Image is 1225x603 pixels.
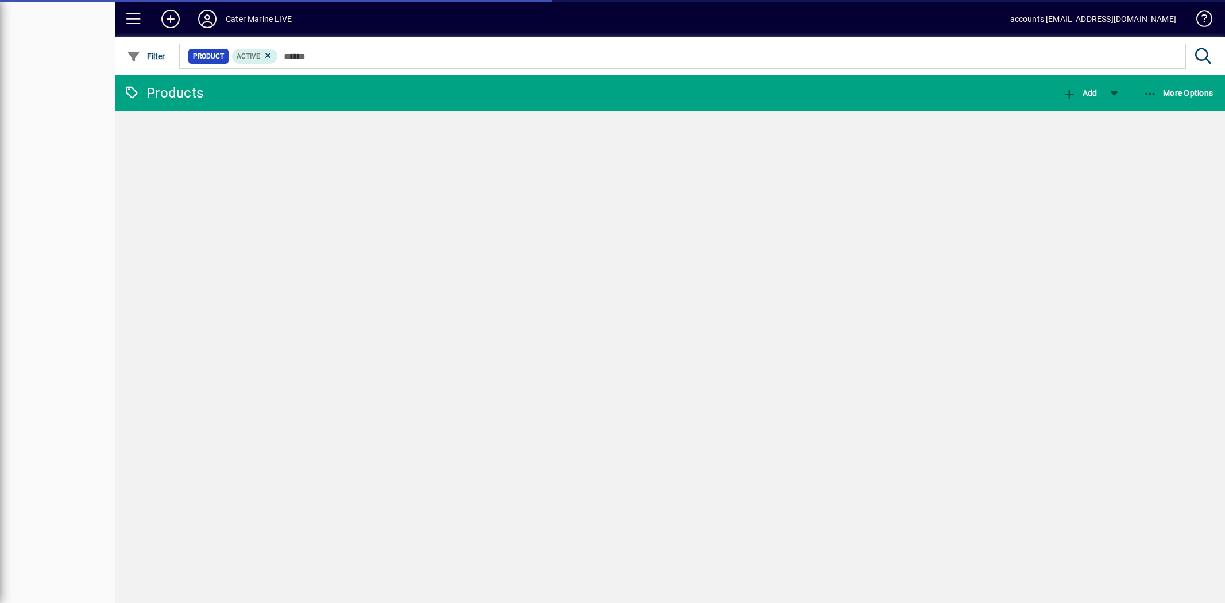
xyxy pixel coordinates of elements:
button: More Options [1141,83,1216,103]
a: Knowledge Base [1188,2,1211,40]
span: Product [193,51,224,62]
button: Add [1060,83,1100,103]
span: Active [237,52,260,60]
span: Filter [127,52,165,61]
button: Add [152,9,189,29]
div: Products [123,84,203,102]
span: More Options [1143,88,1214,98]
div: accounts [EMAIL_ADDRESS][DOMAIN_NAME] [1010,10,1176,28]
button: Profile [189,9,226,29]
div: Cater Marine LIVE [226,10,292,28]
button: Filter [124,46,168,67]
span: Add [1062,88,1097,98]
mat-chip: Activation Status: Active [232,49,278,64]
